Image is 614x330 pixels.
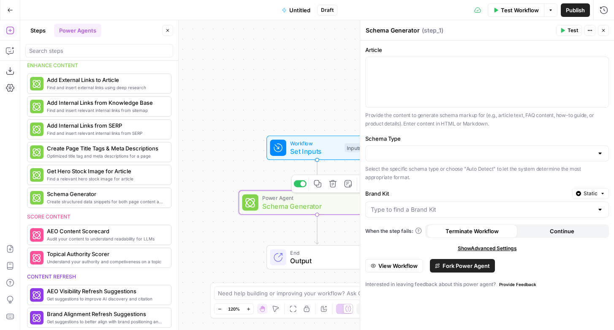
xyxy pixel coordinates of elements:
[239,136,396,160] div: WorkflowSet InputsInputs
[365,46,609,54] label: Article
[499,281,536,288] span: Provide Feedback
[47,130,164,136] span: Find and insert relevant internal links from SERP
[517,224,608,238] button: Continue
[27,62,171,69] div: Enhance content
[321,6,334,14] span: Draft
[47,287,164,295] span: AEO Visibility Refresh Suggestions
[496,279,540,289] button: Provide Feedback
[47,318,164,325] span: Get suggestions to better align with brand positioning and tone
[239,245,396,270] div: EndOutput
[47,121,164,130] span: Add Internal Links from SERP
[365,279,609,289] div: Interested in leaving feedback about this power agent?
[47,76,164,84] span: Add External Links to Article
[228,305,240,312] span: 120%
[365,259,423,273] button: View Workflow
[47,190,164,198] span: Schema Generator
[54,24,101,37] button: Power Agents
[315,215,318,244] g: Edge from step_1 to end
[568,27,578,34] span: Test
[378,262,418,270] span: View Workflow
[458,245,517,252] span: Show Advanced Settings
[47,310,164,318] span: Brand Alignment Refresh Suggestions
[345,143,363,153] div: Inputs
[47,84,164,91] span: Find and insert external links using deep research
[422,26,443,35] span: ( step_1 )
[47,227,164,235] span: AEO Content Scorecard
[262,201,369,211] span: Schema Generator
[47,153,164,159] span: Optimized title tag and meta descriptions for a page
[365,111,609,128] p: Provide the content to generate schema markup for (e.g., article text, FAQ content, how-to guide,...
[290,256,359,266] span: Output
[366,26,420,35] textarea: Schema Generator
[239,191,396,215] div: Power AgentSchema GeneratorStep 1Test
[556,25,582,36] button: Test
[27,273,171,281] div: Content refresh
[550,227,574,235] span: Continue
[446,227,499,235] span: Terminate Workflow
[47,235,164,242] span: Audit your content to understand readability for LLMs
[25,24,51,37] button: Steps
[47,167,164,175] span: Get Hero Stock Image for Article
[47,98,164,107] span: Add Internal Links from Knowledge Base
[365,189,569,198] label: Brand Kit
[47,295,164,302] span: Get suggestions to improve AI discovery and citation
[566,6,585,14] span: Publish
[443,262,490,270] span: Fork Power Agent
[501,6,539,14] span: Test Workflow
[47,175,164,182] span: Find a relevant hero stock image for article
[371,205,593,214] input: Type to find a Brand Kit
[289,6,310,14] span: Untitled
[277,3,315,17] button: Untitled
[572,188,609,199] button: Static
[430,259,495,273] button: Fork Power Agent
[315,160,318,190] g: Edge from start to step_1
[47,107,164,114] span: Find and insert relevant internal links from sitemap
[27,213,171,221] div: Score content
[29,46,169,55] input: Search steps
[47,258,164,265] span: Understand your authority and competiveness on a topic
[290,139,340,147] span: Workflow
[365,227,422,235] a: When the step fails:
[365,165,609,181] p: Select the specific schema type or choose "Auto Detect" to let the system determine the most appr...
[47,250,164,258] span: Topical Authority Scorer
[561,3,590,17] button: Publish
[47,198,164,205] span: Create structured data snippets for both page content and images
[290,146,340,156] span: Set Inputs
[584,190,598,197] span: Static
[290,249,359,257] span: End
[47,144,164,153] span: Create Page Title Tags & Meta Descriptions
[262,194,369,202] span: Power Agent
[488,3,544,17] button: Test Workflow
[365,134,609,143] label: Schema Type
